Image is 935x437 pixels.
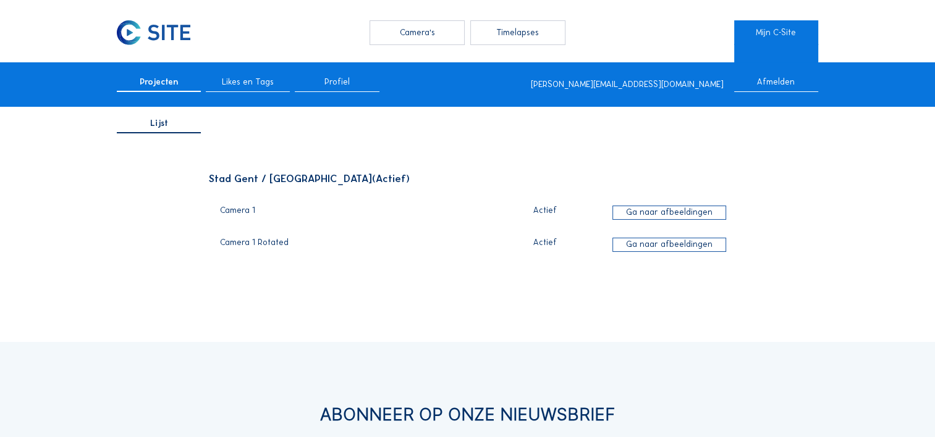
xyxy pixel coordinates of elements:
div: Camera 1 Rotated [220,238,476,254]
div: Actief [484,206,606,215]
img: C-SITE Logo [117,20,190,45]
span: Likes en Tags [222,78,274,86]
div: Ga naar afbeeldingen [612,206,726,220]
div: Abonneer op onze nieuwsbrief [117,406,818,423]
a: C-SITE Logo [117,20,201,45]
div: Timelapses [470,20,565,45]
span: Profiel [324,78,350,86]
a: Mijn C-Site [734,20,818,45]
div: Actief [484,238,606,247]
span: Projecten [140,78,178,86]
div: Afmelden [734,78,818,92]
div: Stad Gent / [GEOGRAPHIC_DATA] [209,173,726,184]
div: Ga naar afbeeldingen [612,238,726,252]
div: [PERSON_NAME][EMAIL_ADDRESS][DOMAIN_NAME] [531,80,724,89]
span: Lijst [150,119,168,128]
div: Camera 1 [220,206,476,222]
div: Camera's [370,20,465,45]
span: (Actief) [372,172,410,185]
